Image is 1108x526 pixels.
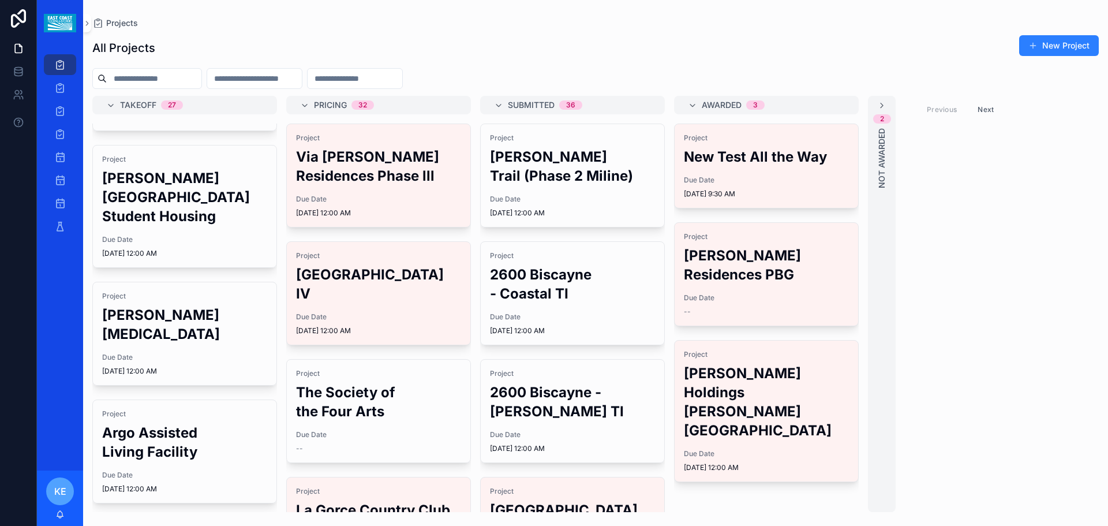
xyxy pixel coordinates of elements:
[490,133,655,143] span: Project
[684,293,849,303] span: Due Date
[106,17,138,29] span: Projects
[102,292,267,301] span: Project
[508,99,555,111] span: Submitted
[358,100,367,110] div: 32
[296,430,461,439] span: Due Date
[490,369,655,378] span: Project
[490,501,655,520] h2: [GEOGRAPHIC_DATA]
[674,222,859,326] a: Project[PERSON_NAME] Residences PBGDue Date--
[876,128,888,188] span: Not Awarded
[490,251,655,260] span: Project
[490,265,655,303] h2: 2600 Biscayne - Coastal TI
[314,99,347,111] span: Pricing
[92,282,277,386] a: Project[PERSON_NAME][MEDICAL_DATA]Due Date[DATE] 12:00 AM
[296,195,461,204] span: Due Date
[684,463,849,472] span: [DATE] 12:00 AM
[296,369,461,378] span: Project
[296,147,461,185] h2: Via [PERSON_NAME] Residences Phase lll
[490,147,655,185] h2: [PERSON_NAME] Trail (Phase 2 Miline)
[102,471,267,480] span: Due Date
[490,487,655,496] span: Project
[490,383,655,421] h2: 2600 Biscayne - [PERSON_NAME] TI
[684,232,849,241] span: Project
[684,133,849,143] span: Project
[480,359,665,463] a: Project2600 Biscayne - [PERSON_NAME] TIDue Date[DATE] 12:00 AM
[684,189,849,199] span: [DATE] 9:30 AM
[296,265,461,303] h2: [GEOGRAPHIC_DATA] IV
[296,383,461,421] h2: The Society of the Four Arts
[92,145,277,268] a: Project[PERSON_NAME][GEOGRAPHIC_DATA] Student HousingDue Date[DATE] 12:00 AM
[674,124,859,208] a: ProjectNew Test All the WayDue Date[DATE] 9:30 AM
[120,99,156,111] span: Takeoff
[44,14,76,32] img: App logo
[684,449,849,458] span: Due Date
[490,430,655,439] span: Due Date
[480,241,665,345] a: Project2600 Biscayne - Coastal TIDue Date[DATE] 12:00 AM
[296,501,461,520] h2: La Gorce Country Club
[684,176,849,185] span: Due Date
[102,235,267,244] span: Due Date
[702,99,742,111] span: Awarded
[286,124,471,227] a: ProjectVia [PERSON_NAME] Residences Phase lllDue Date[DATE] 12:00 AM
[296,133,461,143] span: Project
[684,364,849,440] h2: [PERSON_NAME] Holdings [PERSON_NAME][GEOGRAPHIC_DATA]
[92,17,138,29] a: Projects
[102,409,267,419] span: Project
[296,326,461,335] span: [DATE] 12:00 AM
[684,350,849,359] span: Project
[102,484,267,494] span: [DATE] 12:00 AM
[674,340,859,482] a: Project[PERSON_NAME] Holdings [PERSON_NAME][GEOGRAPHIC_DATA]Due Date[DATE] 12:00 AM
[102,305,267,344] h2: [PERSON_NAME][MEDICAL_DATA]
[880,114,884,124] div: 2
[753,100,758,110] div: 3
[684,307,691,316] span: --
[102,155,267,164] span: Project
[969,100,1002,118] button: Next
[37,46,83,252] div: scrollable content
[296,487,461,496] span: Project
[490,444,655,453] span: [DATE] 12:00 AM
[102,169,267,226] h2: [PERSON_NAME][GEOGRAPHIC_DATA] Student Housing
[296,208,461,218] span: [DATE] 12:00 AM
[92,40,155,56] h1: All Projects
[490,208,655,218] span: [DATE] 12:00 AM
[684,147,849,166] h2: New Test All the Way
[168,100,176,110] div: 27
[102,353,267,362] span: Due Date
[102,423,267,461] h2: Argo Assisted Living Facility
[54,484,66,498] span: KE
[684,246,849,284] h2: [PERSON_NAME] Residences PBG
[92,400,277,503] a: ProjectArgo Assisted Living FacilityDue Date[DATE] 12:00 AM
[286,359,471,463] a: ProjectThe Society of the Four ArtsDue Date--
[490,312,655,322] span: Due Date
[102,367,267,376] span: [DATE] 12:00 AM
[296,444,303,453] span: --
[296,251,461,260] span: Project
[286,241,471,345] a: Project[GEOGRAPHIC_DATA] IVDue Date[DATE] 12:00 AM
[566,100,575,110] div: 36
[480,124,665,227] a: Project[PERSON_NAME] Trail (Phase 2 Miline)Due Date[DATE] 12:00 AM
[296,312,461,322] span: Due Date
[490,195,655,204] span: Due Date
[490,326,655,335] span: [DATE] 12:00 AM
[1019,35,1099,56] button: New Project
[102,249,267,258] span: [DATE] 12:00 AM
